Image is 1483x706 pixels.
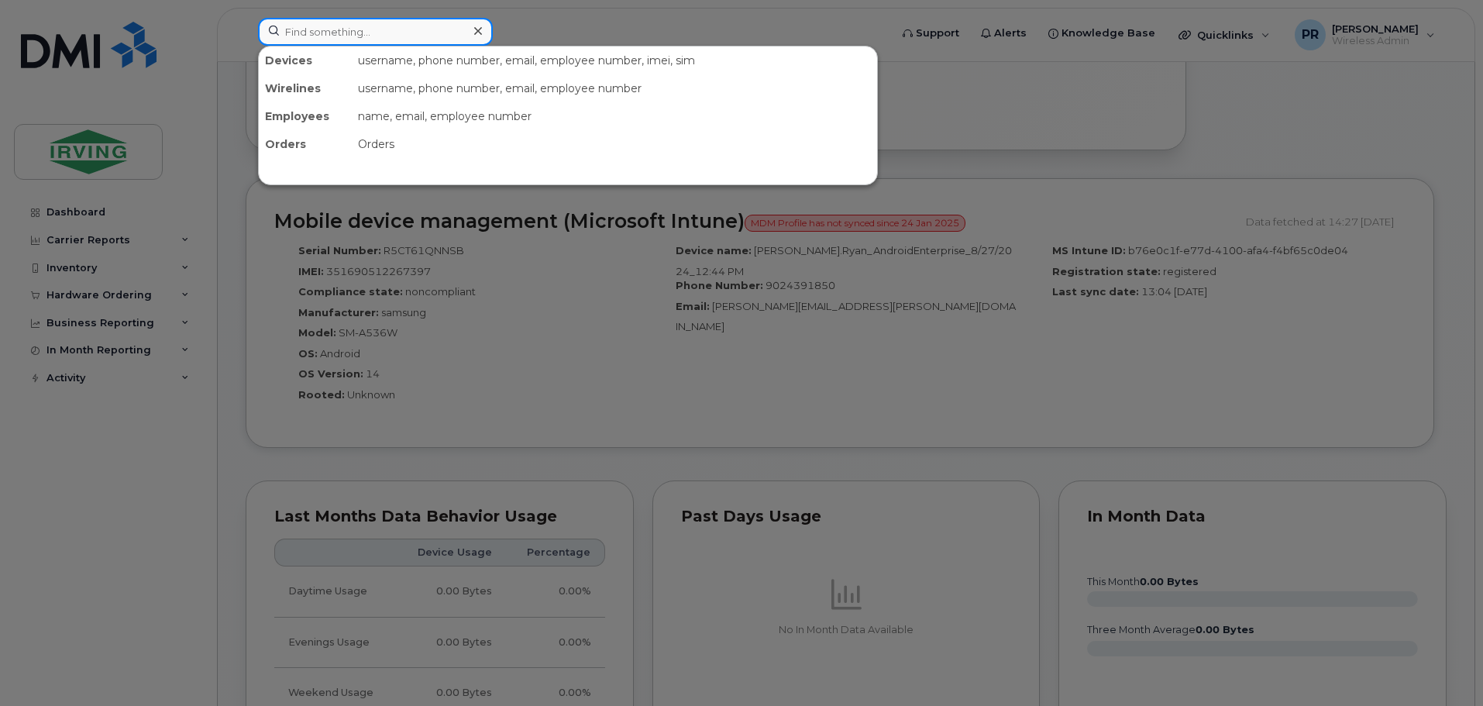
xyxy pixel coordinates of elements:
input: Find something... [258,18,493,46]
div: Orders [259,130,352,158]
div: Devices [259,46,352,74]
div: username, phone number, email, employee number, imei, sim [352,46,877,74]
div: username, phone number, email, employee number [352,74,877,102]
div: name, email, employee number [352,102,877,130]
div: Orders [352,130,877,158]
div: Employees [259,102,352,130]
div: Wirelines [259,74,352,102]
